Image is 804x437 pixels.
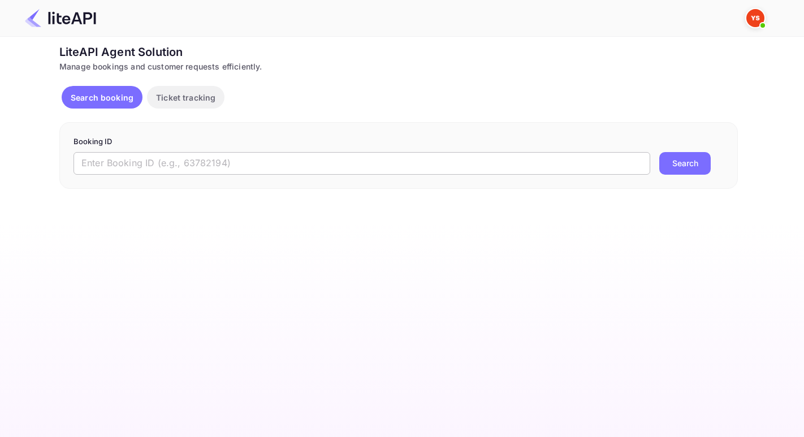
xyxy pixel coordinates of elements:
[156,92,215,103] p: Ticket tracking
[25,9,96,27] img: LiteAPI Logo
[71,92,133,103] p: Search booking
[74,152,650,175] input: Enter Booking ID (e.g., 63782194)
[746,9,764,27] img: Yandex Support
[59,44,738,60] div: LiteAPI Agent Solution
[59,60,738,72] div: Manage bookings and customer requests efficiently.
[659,152,711,175] button: Search
[74,136,724,148] p: Booking ID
